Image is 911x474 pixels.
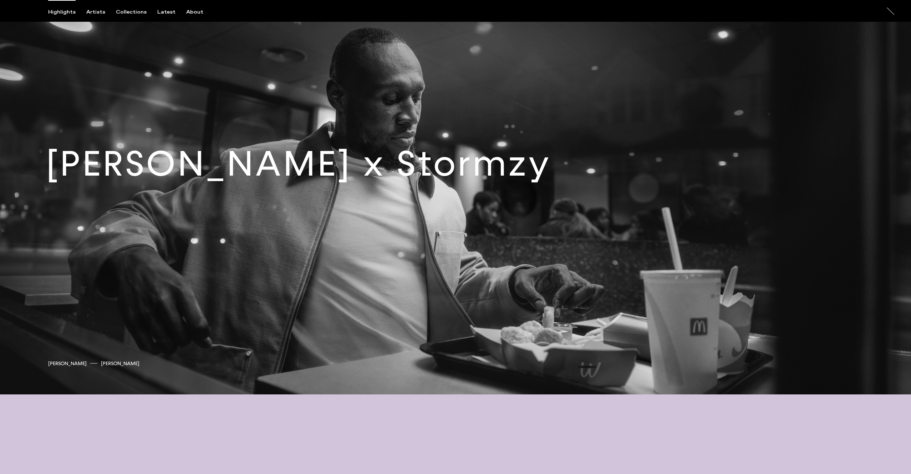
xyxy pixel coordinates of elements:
button: Artists [86,9,116,15]
button: Collections [116,9,157,15]
div: About [186,9,203,15]
button: About [186,9,214,15]
div: Latest [157,9,175,15]
button: Highlights [48,9,86,15]
div: Artists [86,9,105,15]
div: Collections [116,9,147,15]
button: Latest [157,9,186,15]
div: Highlights [48,9,76,15]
